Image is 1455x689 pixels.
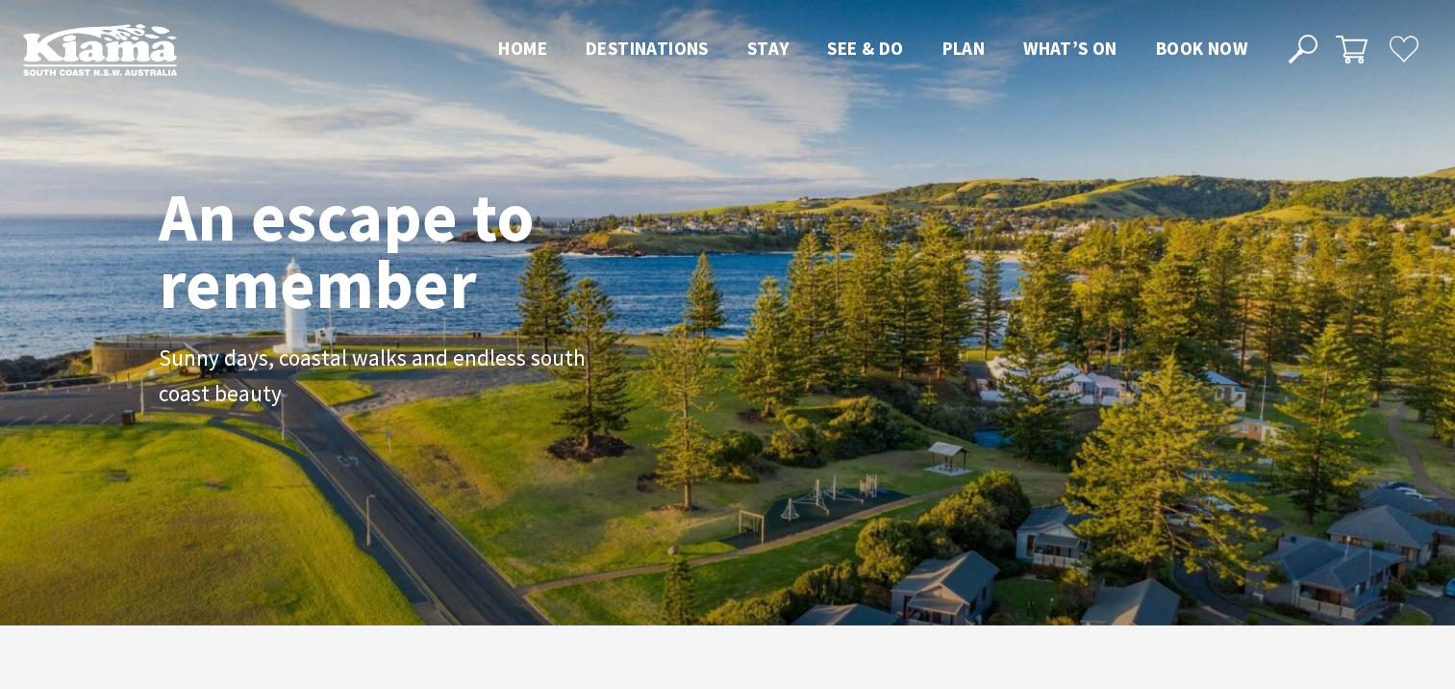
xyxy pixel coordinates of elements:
span: Home [498,37,547,60]
nav: Main Menu [479,34,1267,65]
img: Kiama Logo [23,23,177,76]
span: Stay [747,37,790,60]
span: What’s On [1023,37,1117,60]
span: See & Do [827,37,903,60]
span: Book now [1156,37,1247,60]
p: Sunny days, coastal walks and endless south coast beauty [159,341,591,412]
span: Destinations [586,37,709,60]
span: Plan [942,37,986,60]
h1: An escape to remember [159,183,688,318]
